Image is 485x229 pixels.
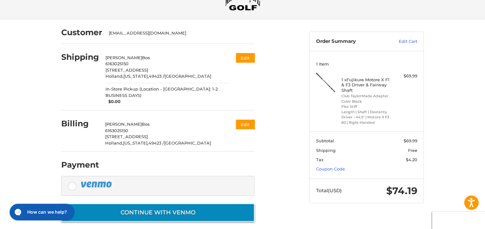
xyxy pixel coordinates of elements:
[105,128,128,133] span: 6163025150
[432,212,485,229] iframe: Google Customer Reviews
[386,185,417,197] span: $74.19
[105,86,230,99] span: In-Store Pickup (Location - [GEOGRAPHIC_DATA]: 1-2 BUSINESS DAYS)
[105,55,142,60] span: [PERSON_NAME]
[123,140,148,146] span: [US_STATE],
[316,157,323,162] span: Tax
[316,61,417,67] h3: 1 Item
[341,99,390,104] li: Color Black
[164,140,211,146] span: [GEOGRAPHIC_DATA]
[392,73,417,79] div: $69.99
[105,61,129,66] span: 6163025150
[316,187,342,193] span: Total (USD)
[105,140,123,146] span: Holland,
[80,180,113,188] img: PayPal icon
[316,138,334,143] span: Subtotal
[61,28,102,37] h2: Customer
[316,38,385,45] h3: Order Summary
[148,140,164,146] span: 49423 /
[105,122,142,127] span: [PERSON_NAME]
[406,157,417,162] span: $4.20
[61,203,255,222] button: Continue with Venmo
[316,166,345,171] a: Coupon Code
[142,55,150,60] span: Bos
[109,30,248,36] div: [EMAIL_ADDRESS][DOMAIN_NAME]
[105,99,121,105] span: $0.00
[316,148,336,153] span: Shipping
[341,104,390,109] li: Flex Stiff
[385,38,417,45] a: Edit Cart
[61,160,99,170] h2: Payment
[105,134,148,139] span: [STREET_ADDRESS]
[236,120,255,129] button: Edit
[61,119,99,129] h2: Billing
[341,109,390,125] li: Length | Shaft | Dexterity Driver - 44.5" | Motore X F3 60 | Right-Handed
[408,148,417,153] span: Free
[341,77,390,93] h4: 1 x Fujikura Motore X F1 & F3 Driver & Fairway Shaft
[6,201,76,223] iframe: Gorgias live chat messenger
[142,122,150,127] span: Bos
[105,67,148,73] span: [STREET_ADDRESS]
[149,74,164,79] span: 49423 /
[404,138,417,143] span: $69.99
[61,52,99,62] h2: Shipping
[123,74,149,79] span: [US_STATE],
[236,53,255,62] button: Edit
[164,74,211,79] span: [GEOGRAPHIC_DATA]
[105,74,123,79] span: Holland,
[341,93,390,99] li: Club TaylorMade Adapter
